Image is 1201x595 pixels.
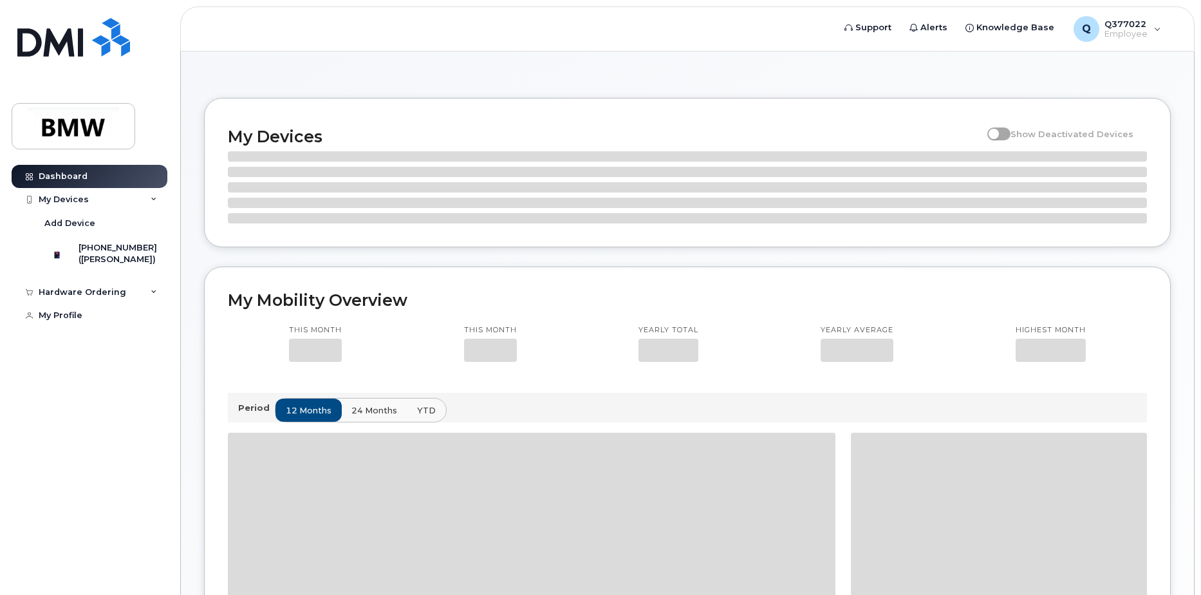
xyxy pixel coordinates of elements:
[238,402,275,414] p: Period
[417,404,436,417] span: YTD
[351,404,397,417] span: 24 months
[821,325,893,335] p: Yearly average
[464,325,517,335] p: This month
[1016,325,1086,335] p: Highest month
[289,325,342,335] p: This month
[228,127,981,146] h2: My Devices
[638,325,698,335] p: Yearly total
[987,122,998,132] input: Show Deactivated Devices
[228,290,1147,310] h2: My Mobility Overview
[1010,129,1133,139] span: Show Deactivated Devices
